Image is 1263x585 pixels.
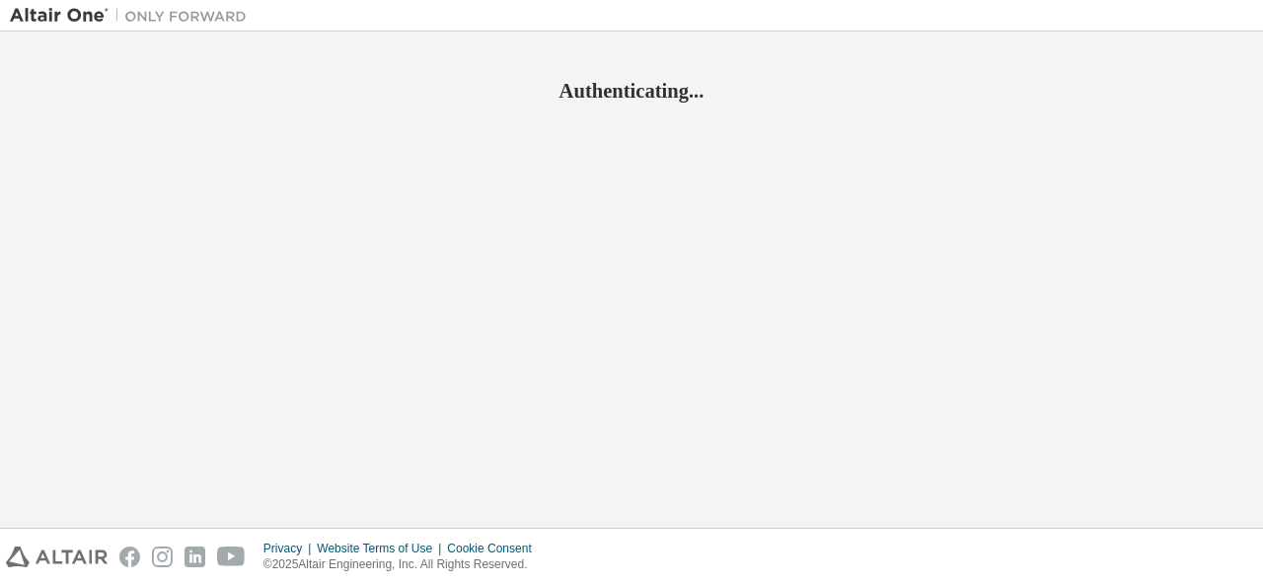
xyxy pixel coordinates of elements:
img: facebook.svg [119,547,140,567]
img: Altair One [10,6,257,26]
h2: Authenticating... [10,78,1253,104]
img: altair_logo.svg [6,547,108,567]
div: Website Terms of Use [317,541,447,556]
p: © 2025 Altair Engineering, Inc. All Rights Reserved. [263,556,544,573]
div: Cookie Consent [447,541,543,556]
img: instagram.svg [152,547,173,567]
img: youtube.svg [217,547,246,567]
img: linkedin.svg [185,547,205,567]
div: Privacy [263,541,317,556]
